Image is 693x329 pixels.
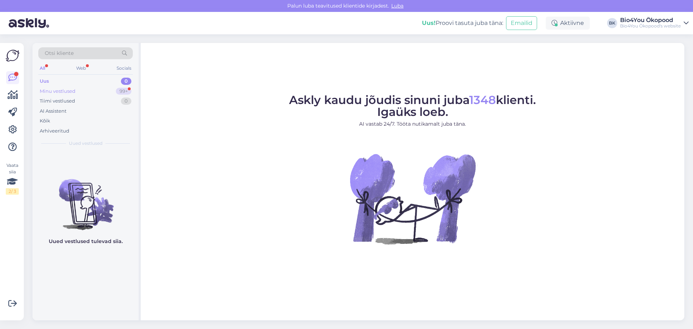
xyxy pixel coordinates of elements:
[422,20,436,26] b: Uus!
[45,49,74,57] span: Otsi kliente
[607,18,617,28] div: BK
[620,17,681,23] div: Bio4You Ökopood
[69,140,103,147] span: Uued vestlused
[49,238,123,245] p: Uued vestlused tulevad siia.
[40,78,49,85] div: Uus
[289,93,536,119] span: Askly kaudu jõudis sinuni juba klienti. Igaüks loeb.
[40,108,66,115] div: AI Assistent
[121,98,131,105] div: 0
[38,64,47,73] div: All
[40,127,69,135] div: Arhiveeritud
[75,64,87,73] div: Web
[6,162,19,195] div: Vaata siia
[40,98,75,105] div: Tiimi vestlused
[116,88,131,95] div: 99+
[32,166,139,231] img: No chats
[348,134,478,264] img: No Chat active
[6,49,19,62] img: Askly Logo
[620,23,681,29] div: Bio4You Ökopood's website
[289,120,536,128] p: AI vastab 24/7. Tööta nutikamalt juba täna.
[506,16,537,30] button: Emailid
[620,17,689,29] a: Bio4You ÖkopoodBio4You Ökopood's website
[121,78,131,85] div: 0
[40,88,75,95] div: Minu vestlused
[389,3,406,9] span: Luba
[546,17,590,30] div: Aktiivne
[40,117,50,125] div: Kõik
[422,19,503,27] div: Proovi tasuta juba täna:
[6,188,19,195] div: 2 / 3
[469,93,496,107] span: 1348
[115,64,133,73] div: Socials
